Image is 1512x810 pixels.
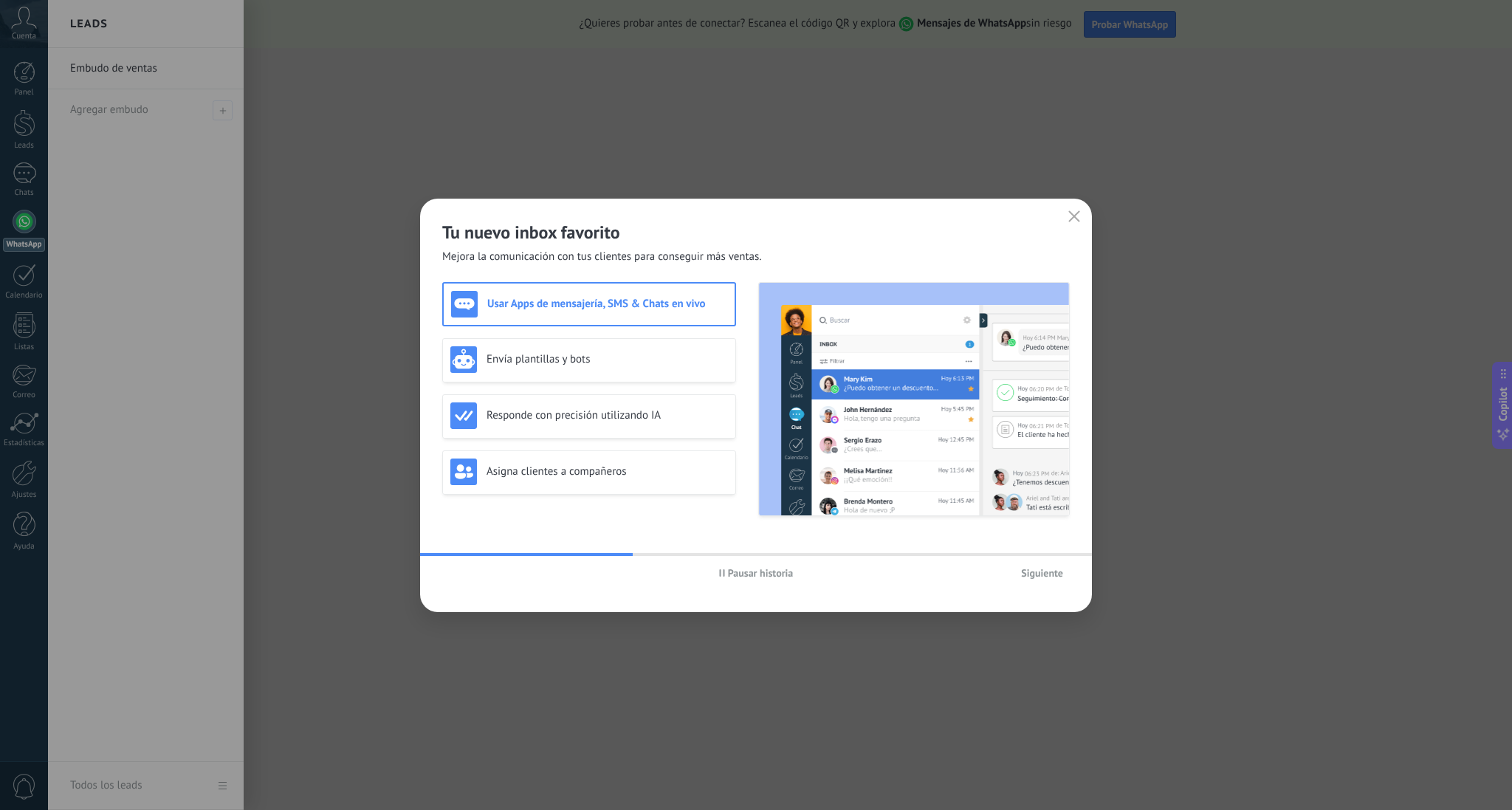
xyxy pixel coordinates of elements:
h3: Asigna clientes a compañeros [487,464,728,478]
h3: Responde con precisión utilizando IA [487,408,728,422]
h3: Usar Apps de mensajería, SMS & Chats en vivo [487,297,727,311]
h3: Envía plantillas y bots [487,352,728,366]
button: Siguiente [1014,562,1070,584]
span: Mejora la comunicación con tus clientes para conseguir más ventas. [442,250,762,264]
button: Pausar historia [712,562,800,584]
span: Pausar historia [728,568,794,578]
h2: Tu nuevo inbox favorito [442,221,1070,244]
span: Siguiente [1021,568,1063,578]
